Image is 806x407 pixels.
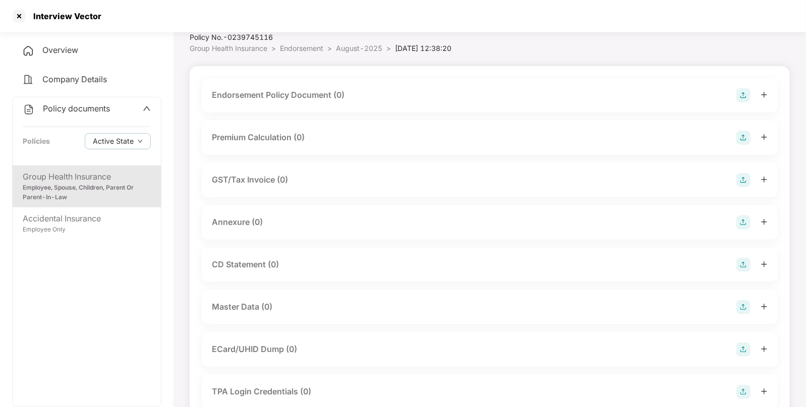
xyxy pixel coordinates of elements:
img: svg+xml;base64,PHN2ZyB4bWxucz0iaHR0cDovL3d3dy53My5vcmcvMjAwMC9zdmciIHdpZHRoPSIyNCIgaGVpZ2h0PSIyNC... [23,103,35,115]
span: up [143,104,151,112]
div: Employee, Spouse, Children, Parent Or Parent-In-Law [23,183,151,202]
span: Overview [42,45,78,55]
div: TPA Login Credentials (0) [212,385,311,398]
div: Premium Calculation (0) [212,131,305,144]
div: Policies [23,136,50,147]
span: [DATE] 12:38:20 [395,44,451,52]
img: svg+xml;base64,PHN2ZyB4bWxucz0iaHR0cDovL3d3dy53My5vcmcvMjAwMC9zdmciIHdpZHRoPSIyNCIgaGVpZ2h0PSIyNC... [22,45,34,57]
div: Employee Only [23,225,151,235]
img: svg+xml;base64,PHN2ZyB4bWxucz0iaHR0cDovL3d3dy53My5vcmcvMjAwMC9zdmciIHdpZHRoPSIyOCIgaGVpZ2h0PSIyOC... [736,131,751,145]
span: plus [761,345,768,353]
span: Policy documents [43,103,110,113]
button: Active Statedown [85,133,151,149]
img: svg+xml;base64,PHN2ZyB4bWxucz0iaHR0cDovL3d3dy53My5vcmcvMjAwMC9zdmciIHdpZHRoPSIyOCIgaGVpZ2h0PSIyOC... [736,173,751,187]
span: plus [761,218,768,225]
div: GST/Tax Invoice (0) [212,173,288,186]
div: Endorsement Policy Document (0) [212,89,344,101]
img: svg+xml;base64,PHN2ZyB4bWxucz0iaHR0cDovL3d3dy53My5vcmcvMjAwMC9zdmciIHdpZHRoPSIyNCIgaGVpZ2h0PSIyNC... [22,74,34,86]
div: Accidental Insurance [23,212,151,225]
span: Endorsement [280,44,323,52]
span: > [327,44,332,52]
div: Interview Vector [27,11,101,21]
img: svg+xml;base64,PHN2ZyB4bWxucz0iaHR0cDovL3d3dy53My5vcmcvMjAwMC9zdmciIHdpZHRoPSIyOCIgaGVpZ2h0PSIyOC... [736,258,751,272]
img: svg+xml;base64,PHN2ZyB4bWxucz0iaHR0cDovL3d3dy53My5vcmcvMjAwMC9zdmciIHdpZHRoPSIyOCIgaGVpZ2h0PSIyOC... [736,342,751,357]
span: plus [761,176,768,183]
span: Group Health Insurance [190,44,267,52]
span: > [386,44,391,52]
img: svg+xml;base64,PHN2ZyB4bWxucz0iaHR0cDovL3d3dy53My5vcmcvMjAwMC9zdmciIHdpZHRoPSIyOCIgaGVpZ2h0PSIyOC... [736,215,751,229]
span: plus [761,303,768,310]
span: > [271,44,276,52]
div: CD Statement (0) [212,258,279,271]
span: plus [761,388,768,395]
div: ECard/UHID Dump (0) [212,343,297,356]
img: svg+xml;base64,PHN2ZyB4bWxucz0iaHR0cDovL3d3dy53My5vcmcvMjAwMC9zdmciIHdpZHRoPSIyOCIgaGVpZ2h0PSIyOC... [736,385,751,399]
img: svg+xml;base64,PHN2ZyB4bWxucz0iaHR0cDovL3d3dy53My5vcmcvMjAwMC9zdmciIHdpZHRoPSIyOCIgaGVpZ2h0PSIyOC... [736,300,751,314]
span: Company Details [42,74,107,84]
span: plus [761,261,768,268]
div: Master Data (0) [212,301,272,313]
div: Policy No.- 0239745116 [190,32,451,43]
span: down [138,139,143,144]
div: Group Health Insurance [23,170,151,183]
img: svg+xml;base64,PHN2ZyB4bWxucz0iaHR0cDovL3d3dy53My5vcmcvMjAwMC9zdmciIHdpZHRoPSIyOCIgaGVpZ2h0PSIyOC... [736,88,751,102]
span: plus [761,134,768,141]
span: August-2025 [336,44,382,52]
span: plus [761,91,768,98]
div: Annexure (0) [212,216,263,228]
span: Active State [93,136,134,147]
